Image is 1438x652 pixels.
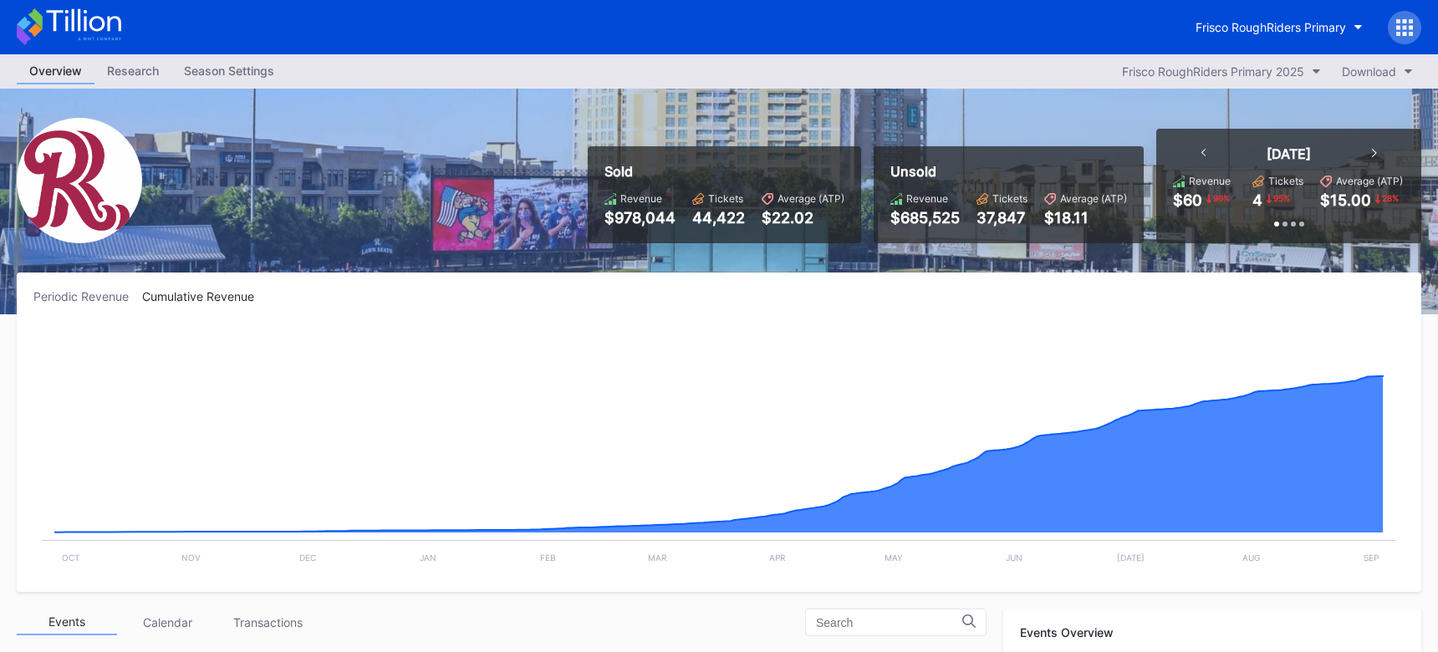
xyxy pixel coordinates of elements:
[1364,553,1379,563] text: Sep
[1122,64,1304,79] div: Frisco RoughRiders Primary 2025
[94,59,171,84] a: Research
[1173,191,1202,209] div: $60
[117,609,217,635] div: Calendar
[1211,191,1231,205] div: 96 %
[299,553,316,563] text: Dec
[1020,625,1405,639] div: Events Overview
[890,163,1127,180] div: Unsold
[1006,553,1022,563] text: Jun
[1333,60,1421,83] button: Download
[906,192,948,205] div: Revenue
[1336,175,1403,187] div: Average (ATP)
[17,609,117,635] div: Events
[62,553,79,563] text: Oct
[142,289,268,303] div: Cumulative Revenue
[33,324,1405,575] svg: Chart title
[540,553,556,563] text: Feb
[1267,145,1311,162] div: [DATE]
[181,553,201,563] text: Nov
[1117,553,1145,563] text: [DATE]
[708,192,743,205] div: Tickets
[1252,191,1262,209] div: 4
[1114,60,1329,83] button: Frisco RoughRiders Primary 2025
[992,192,1028,205] div: Tickets
[692,209,745,227] div: 44,422
[1189,175,1231,187] div: Revenue
[17,118,142,243] img: Frisco_RoughRiders_Primary.png
[816,616,962,629] input: Search
[769,553,786,563] text: Apr
[171,59,287,83] div: Season Settings
[33,289,142,303] div: Periodic Revenue
[1342,64,1396,79] div: Download
[1183,12,1375,43] button: Frisco RoughRiders Primary
[890,209,960,227] div: $685,525
[1242,553,1260,563] text: Aug
[217,609,318,635] div: Transactions
[604,163,844,180] div: Sold
[17,59,94,84] a: Overview
[977,209,1028,227] div: 37,847
[762,209,844,227] div: $22.02
[420,553,436,563] text: Jan
[885,553,903,563] text: May
[604,209,676,227] div: $978,044
[1320,191,1371,209] div: $15.00
[648,553,667,563] text: Mar
[1060,192,1127,205] div: Average (ATP)
[94,59,171,83] div: Research
[171,59,287,84] a: Season Settings
[778,192,844,205] div: Average (ATP)
[1196,20,1346,34] div: Frisco RoughRiders Primary
[620,192,662,205] div: Revenue
[1044,209,1127,227] div: $18.11
[1268,175,1303,187] div: Tickets
[1272,191,1292,205] div: 95 %
[1380,191,1400,205] div: 28 %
